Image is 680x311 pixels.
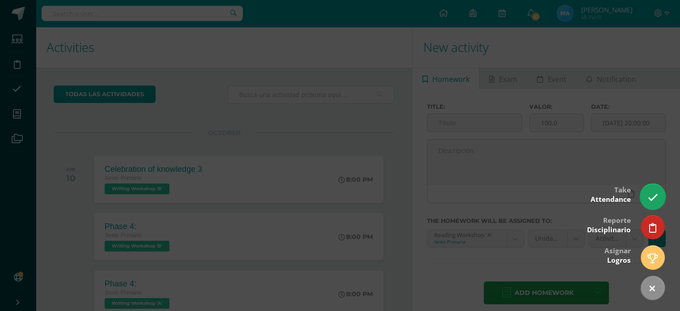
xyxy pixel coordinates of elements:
span: Attendance [591,195,631,204]
span: Logros [607,256,631,265]
div: Asignar [604,240,631,269]
span: Disciplinario [587,225,631,234]
div: Reporte [587,210,631,239]
div: Take [591,179,631,209]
